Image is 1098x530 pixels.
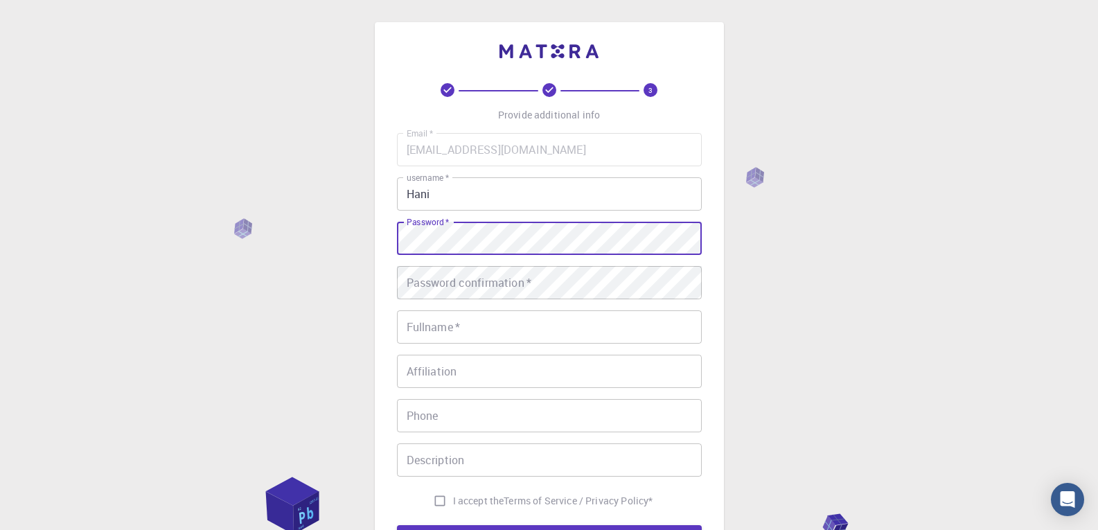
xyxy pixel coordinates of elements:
div: Open Intercom Messenger [1051,483,1084,516]
p: Terms of Service / Privacy Policy * [504,494,653,508]
span: I accept the [453,494,504,508]
a: Terms of Service / Privacy Policy* [504,494,653,508]
label: Password [407,216,449,228]
label: Email [407,127,433,139]
p: Provide additional info [498,108,600,122]
label: username [407,172,449,184]
text: 3 [648,85,653,95]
